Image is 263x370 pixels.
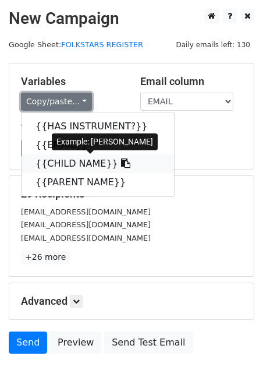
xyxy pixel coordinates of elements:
small: Google Sheet: [9,40,143,49]
small: [EMAIL_ADDRESS][DOMAIN_NAME] [21,220,151,229]
h5: Advanced [21,295,242,308]
a: {{CHILD NAME}} [22,154,174,173]
span: Daily emails left: 130 [172,38,254,51]
a: Send [9,332,47,354]
iframe: Chat Widget [205,314,263,370]
div: Example: [PERSON_NAME] [52,133,158,150]
small: [EMAIL_ADDRESS][DOMAIN_NAME] [21,207,151,216]
a: {{EMAIL}} [22,136,174,154]
a: +26 more [21,250,70,265]
h5: Variables [21,75,123,88]
a: {{HAS INSTRUMENT?}} [22,117,174,136]
a: Copy/paste... [21,93,92,111]
small: [EMAIL_ADDRESS][DOMAIN_NAME] [21,234,151,242]
a: {{PARENT NAME}} [22,173,174,192]
a: Preview [50,332,101,354]
a: Send Test Email [104,332,193,354]
a: Daily emails left: 130 [172,40,254,49]
a: FOLKSTARS REGISTER [61,40,143,49]
h5: Email column [140,75,242,88]
h2: New Campaign [9,9,254,29]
